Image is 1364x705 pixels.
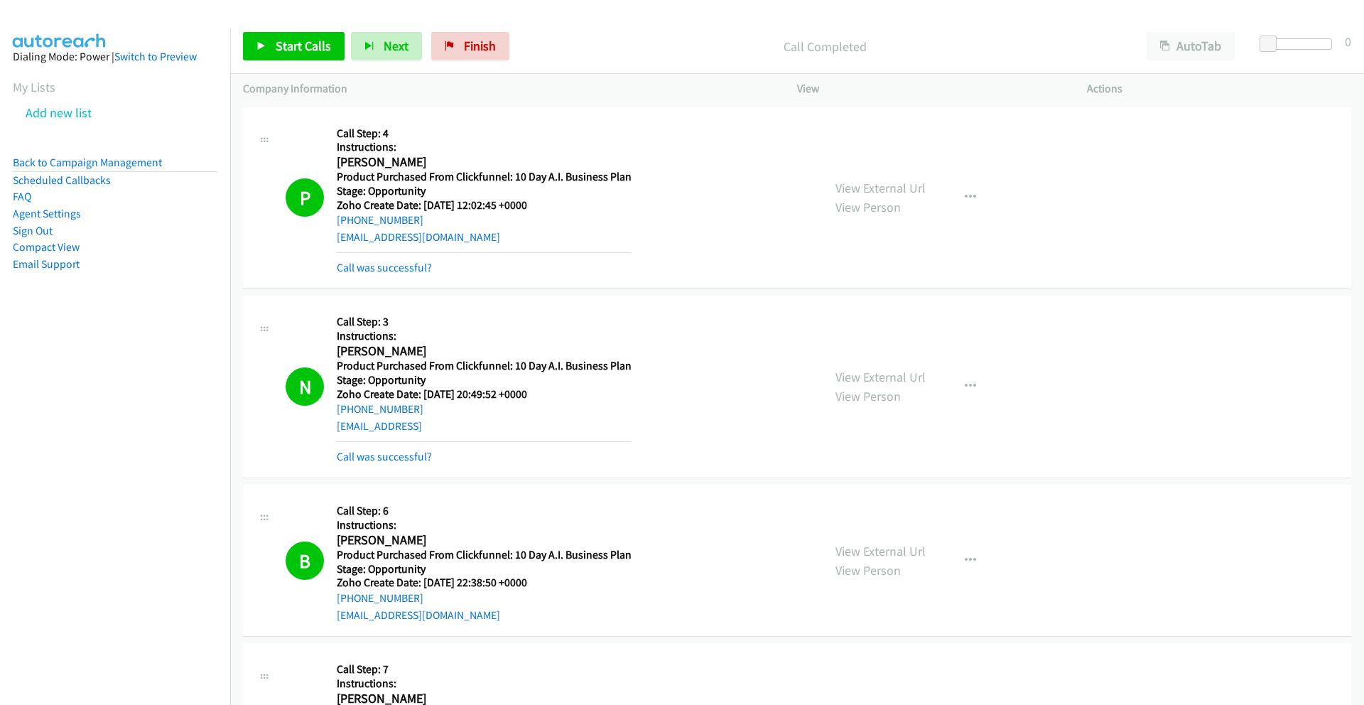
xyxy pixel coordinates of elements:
h5: Instructions: [337,677,632,691]
a: [EMAIL_ADDRESS] [337,419,422,433]
h5: Stage: Opportunity [337,184,632,198]
a: Call was successful? [337,261,432,274]
h5: Stage: Opportunity [337,373,632,387]
h5: Zoho Create Date: [DATE] 20:49:52 +0000 [337,387,632,402]
a: [PHONE_NUMBER] [337,591,423,605]
a: View Person [835,388,901,404]
h5: Call Step: 7 [337,662,632,677]
h5: Zoho Create Date: [DATE] 12:02:45 +0000 [337,198,632,212]
div: Dialing Mode: Power | [13,48,217,65]
p: Actions [1087,80,1351,97]
h5: Instructions: [337,518,632,532]
a: View External Url [835,369,926,385]
a: Agent Settings [13,207,81,220]
p: View [797,80,1061,97]
h5: Instructions: [337,140,632,154]
a: Add new list [26,104,92,121]
a: [EMAIL_ADDRESS][DOMAIN_NAME] [337,230,500,244]
a: View External Url [835,543,926,559]
a: Call was successful? [337,450,432,463]
h5: Product Purchased From Clickfunnel: 10 Day A.I. Business Plan [337,548,632,562]
h2: [PERSON_NAME] [337,532,627,549]
a: View External Url [835,180,926,196]
span: Finish [464,38,496,54]
h2: [PERSON_NAME] [337,343,627,360]
h5: Call Step: 3 [337,315,632,329]
h5: Instructions: [337,329,632,343]
button: Next [351,32,422,60]
h5: Zoho Create Date: [DATE] 22:38:50 +0000 [337,576,632,590]
a: Sign Out [13,224,53,237]
h5: Stage: Opportunity [337,562,632,576]
a: View Person [835,562,901,578]
a: [PHONE_NUMBER] [337,402,423,416]
a: Back to Campaign Management [13,156,162,169]
h2: [PERSON_NAME] [337,154,627,171]
a: Compact View [13,240,80,254]
h5: Product Purchased From Clickfunnel: 10 Day A.I. Business Plan [337,170,632,184]
h5: Call Step: 6 [337,504,632,518]
div: Delay between calls (in seconds) [1267,38,1332,50]
p: Call Completed [529,37,1121,56]
a: Email Support [13,257,80,271]
p: Company Information [243,80,772,97]
iframe: Resource Center [1323,296,1364,409]
a: [PHONE_NUMBER] [337,213,423,227]
h5: Product Purchased From Clickfunnel: 10 Day A.I. Business Plan [337,359,632,373]
div: 0 [1345,32,1351,51]
span: Start Calls [276,38,331,54]
a: View Person [835,199,901,215]
a: FAQ [13,190,31,203]
a: Switch to Preview [114,50,197,63]
h1: P [286,178,324,217]
a: [EMAIL_ADDRESS][DOMAIN_NAME] [337,608,500,622]
a: My Lists [13,79,55,95]
h5: Call Step: 4 [337,127,632,141]
a: Start Calls [243,32,345,60]
h1: N [286,367,324,406]
a: Finish [431,32,509,60]
a: Scheduled Callbacks [13,173,111,187]
span: Next [384,38,408,54]
button: AutoTab [1147,32,1235,60]
h1: B [286,542,324,580]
